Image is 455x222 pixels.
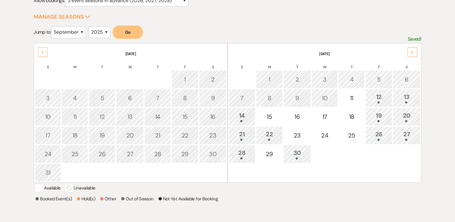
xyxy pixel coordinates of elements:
[92,131,112,140] div: 19
[232,130,252,141] div: 21
[342,75,361,84] div: 4
[38,112,58,121] div: 10
[202,75,223,84] div: 2
[171,57,198,70] th: F
[92,112,112,121] div: 12
[256,57,283,70] th: M
[65,184,95,192] p: Unavailable
[35,184,60,192] p: Available
[38,94,58,103] div: 3
[396,92,417,103] div: 13
[35,195,72,202] p: Booked Event(s)
[315,131,335,140] div: 24
[396,111,417,122] div: 20
[38,168,58,177] div: 31
[175,150,195,159] div: 29
[35,57,61,70] th: S
[119,112,140,121] div: 13
[229,57,255,70] th: S
[144,57,171,70] th: T
[202,112,223,121] div: 16
[315,112,335,121] div: 17
[148,94,168,103] div: 7
[175,112,195,121] div: 15
[65,131,85,140] div: 18
[369,130,389,141] div: 26
[65,150,85,159] div: 25
[92,94,112,103] div: 5
[148,150,168,159] div: 28
[312,57,338,70] th: W
[259,150,279,159] div: 29
[287,131,307,140] div: 23
[199,57,227,70] th: S
[175,131,195,140] div: 22
[92,150,112,159] div: 26
[396,130,417,141] div: 27
[315,94,335,103] div: 10
[77,195,96,202] p: Hold(s)
[113,26,143,39] button: Go
[342,112,361,121] div: 18
[259,75,279,84] div: 1
[408,35,421,43] p: Saved!
[89,57,116,70] th: T
[34,29,51,35] span: Jump to:
[369,111,389,122] div: 19
[158,195,218,202] p: Not Yet Available for Booking
[38,150,58,159] div: 24
[175,75,195,84] div: 1
[119,94,140,103] div: 6
[148,131,168,140] div: 21
[396,75,417,84] div: 6
[365,57,392,70] th: F
[202,94,223,103] div: 9
[232,148,252,159] div: 28
[100,195,116,202] p: Other
[34,14,91,20] button: Manage Seasons
[119,150,140,159] div: 27
[65,112,85,121] div: 11
[369,92,389,103] div: 12
[35,44,226,57] th: [DATE]
[287,148,307,159] div: 30
[369,75,389,84] div: 5
[38,131,58,140] div: 17
[202,150,223,159] div: 30
[116,57,144,70] th: W
[229,44,420,57] th: [DATE]
[232,94,252,103] div: 7
[342,131,361,140] div: 25
[121,195,154,202] p: Out of Season
[287,112,307,121] div: 16
[287,94,307,103] div: 9
[342,94,361,103] div: 11
[175,94,195,103] div: 8
[119,131,140,140] div: 20
[259,94,279,103] div: 8
[148,112,168,121] div: 14
[65,94,85,103] div: 4
[259,112,279,121] div: 15
[259,130,279,141] div: 22
[338,57,365,70] th: T
[393,57,420,70] th: S
[283,57,311,70] th: T
[202,131,223,140] div: 23
[287,75,307,84] div: 2
[232,111,252,122] div: 14
[62,57,88,70] th: M
[315,75,335,84] div: 3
